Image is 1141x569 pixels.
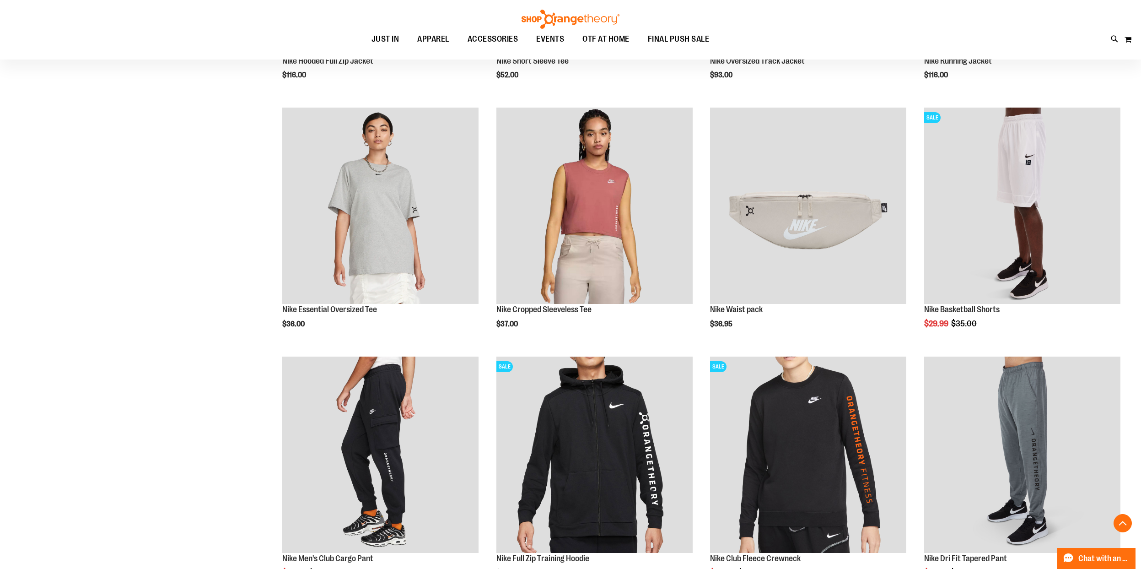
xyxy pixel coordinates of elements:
[924,357,1120,553] img: Product image for Nike Dri Fit Tapered Pant
[924,319,950,328] span: $29.99
[924,554,1007,563] a: Nike Dri Fit Tapered Pant
[582,29,630,49] span: OTF AT HOME
[468,29,518,49] span: ACCESSORIES
[710,554,801,563] a: Nike Club Fleece Crewneck
[496,71,520,79] span: $52.00
[527,29,573,50] a: EVENTS
[924,357,1120,554] a: Product image for Nike Dri Fit Tapered Pant
[924,108,1120,305] a: Product image for Nike Basketball ShortsSALE
[282,320,306,328] span: $36.00
[492,103,697,352] div: product
[1078,554,1130,563] span: Chat with an Expert
[417,29,449,49] span: APPAREL
[924,112,941,123] span: SALE
[710,357,906,553] img: Product image for Nike Club Fleece Crewneck
[496,305,592,314] a: Nike Cropped Sleeveless Tee
[648,29,710,49] span: FINAL PUSH SALE
[278,103,483,352] div: product
[710,108,906,305] a: Main view of 2024 Convention Nike Waistpack
[282,305,377,314] a: Nike Essential Oversized Tee
[282,554,373,563] a: Nike Men's Club Cargo Pant
[710,108,906,304] img: Main view of 2024 Convention Nike Waistpack
[573,29,639,50] a: OTF AT HOME
[710,320,734,328] span: $36.95
[496,108,693,304] img: Nike Cropped Sleeveless Tee
[458,29,527,50] a: ACCESSORIES
[282,71,307,79] span: $116.00
[496,56,569,65] a: Nike Short Sleeve Tee
[282,56,373,65] a: NIke Hooded Full Zip Jacket
[710,361,727,372] span: SALE
[408,29,458,49] a: APPAREL
[282,357,479,553] img: Product image for Nike Mens Club Cargo Pant
[371,29,399,49] span: JUST IN
[705,103,911,352] div: product
[920,103,1125,352] div: product
[924,305,1000,314] a: Nike Basketball Shorts
[496,357,693,553] img: Product image for Nike Full Zip Training Hoodie
[362,29,409,50] a: JUST IN
[536,29,564,49] span: EVENTS
[924,56,992,65] a: Nike Running Jacket
[951,319,978,328] span: $35.00
[496,357,693,554] a: Product image for Nike Full Zip Training HoodieSALE
[282,357,479,554] a: Product image for Nike Mens Club Cargo Pant
[710,357,906,554] a: Product image for Nike Club Fleece CrewneckSALE
[496,554,589,563] a: Nike Full Zip Training Hoodie
[924,108,1120,304] img: Product image for Nike Basketball Shorts
[282,108,479,305] a: Nike Essential Oversized Tee
[710,56,805,65] a: Nike Oversized Track Jacket
[924,71,949,79] span: $116.00
[1057,548,1136,569] button: Chat with an Expert
[710,305,763,314] a: Nike Waist pack
[1114,514,1132,532] button: Back To Top
[496,320,519,328] span: $37.00
[520,10,621,29] img: Shop Orangetheory
[282,108,479,304] img: Nike Essential Oversized Tee
[639,29,719,50] a: FINAL PUSH SALE
[496,108,693,305] a: Nike Cropped Sleeveless Tee
[710,71,734,79] span: $93.00
[496,361,513,372] span: SALE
